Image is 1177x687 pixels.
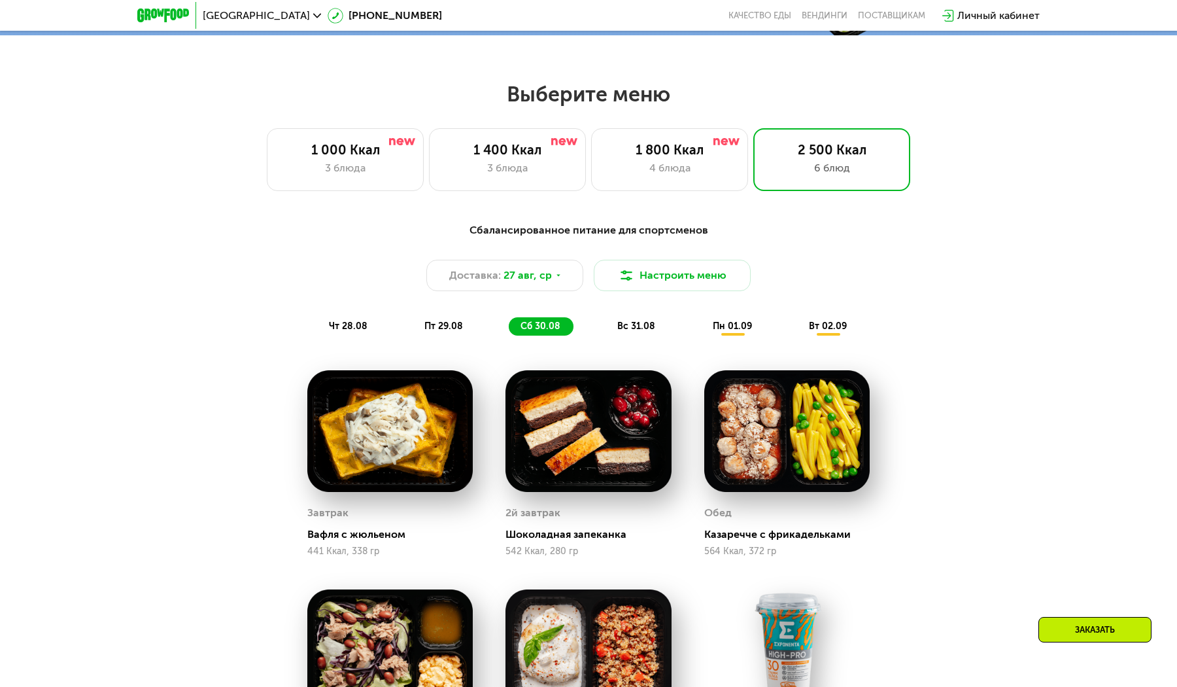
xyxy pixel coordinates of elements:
div: 3 блюда [443,160,572,176]
div: Шоколадная запеканка [505,528,681,541]
div: поставщикам [858,10,925,21]
span: чт 28.08 [329,321,367,332]
span: 27 авг, ср [503,268,552,283]
span: пт 29.08 [424,321,463,332]
div: 1 400 Ккал [443,142,572,158]
div: 1 800 Ккал [605,142,734,158]
div: Обед [704,503,732,523]
div: 3 блюда [281,160,410,176]
div: 542 Ккал, 280 гр [505,546,671,557]
span: [GEOGRAPHIC_DATA] [203,10,310,21]
div: Казаречче с фрикадельками [704,528,880,541]
span: вс 31.08 [617,321,655,332]
div: Личный кабинет [957,8,1040,24]
div: 2 500 Ккал [767,142,896,158]
span: сб 30.08 [520,321,560,332]
h2: Выберите меню [42,81,1135,107]
div: 564 Ккал, 372 гр [704,546,870,557]
div: Заказать [1038,617,1151,643]
div: 6 блюд [767,160,896,176]
div: 2й завтрак [505,503,560,523]
span: пн 01.09 [713,321,752,332]
a: Вендинги [802,10,847,21]
a: Качество еды [728,10,791,21]
a: [PHONE_NUMBER] [328,8,442,24]
div: Вафля с жюльеном [307,528,483,541]
span: Доставка: [449,268,501,283]
div: 1 000 Ккал [281,142,410,158]
div: 441 Ккал, 338 гр [307,546,473,557]
button: Настроить меню [594,260,751,291]
span: вт 02.09 [809,321,847,332]
div: 4 блюда [605,160,734,176]
div: Завтрак [307,503,349,523]
div: Сбалансированное питание для спортсменов [201,222,976,239]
